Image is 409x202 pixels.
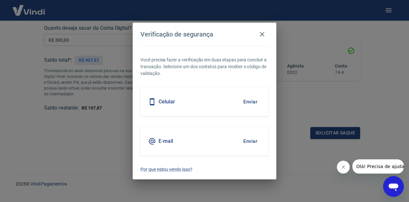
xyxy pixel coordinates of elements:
button: Enviar [240,134,261,148]
button: Enviar [240,95,261,109]
h5: E-mail [159,138,173,144]
iframe: Botão para abrir a janela de mensagens [383,176,404,197]
span: Olá! Precisa de ajuda? [4,5,54,10]
h4: Verificação de segurança [140,30,213,38]
p: Você precisa fazer a verificação em duas etapas para concluir a transação. Selecione um dos conta... [140,57,269,77]
h5: Celular [159,99,175,105]
iframe: Fechar mensagem [337,161,350,174]
a: Por que estou vendo isso? [140,166,269,173]
iframe: Mensagem da empresa [352,159,404,174]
